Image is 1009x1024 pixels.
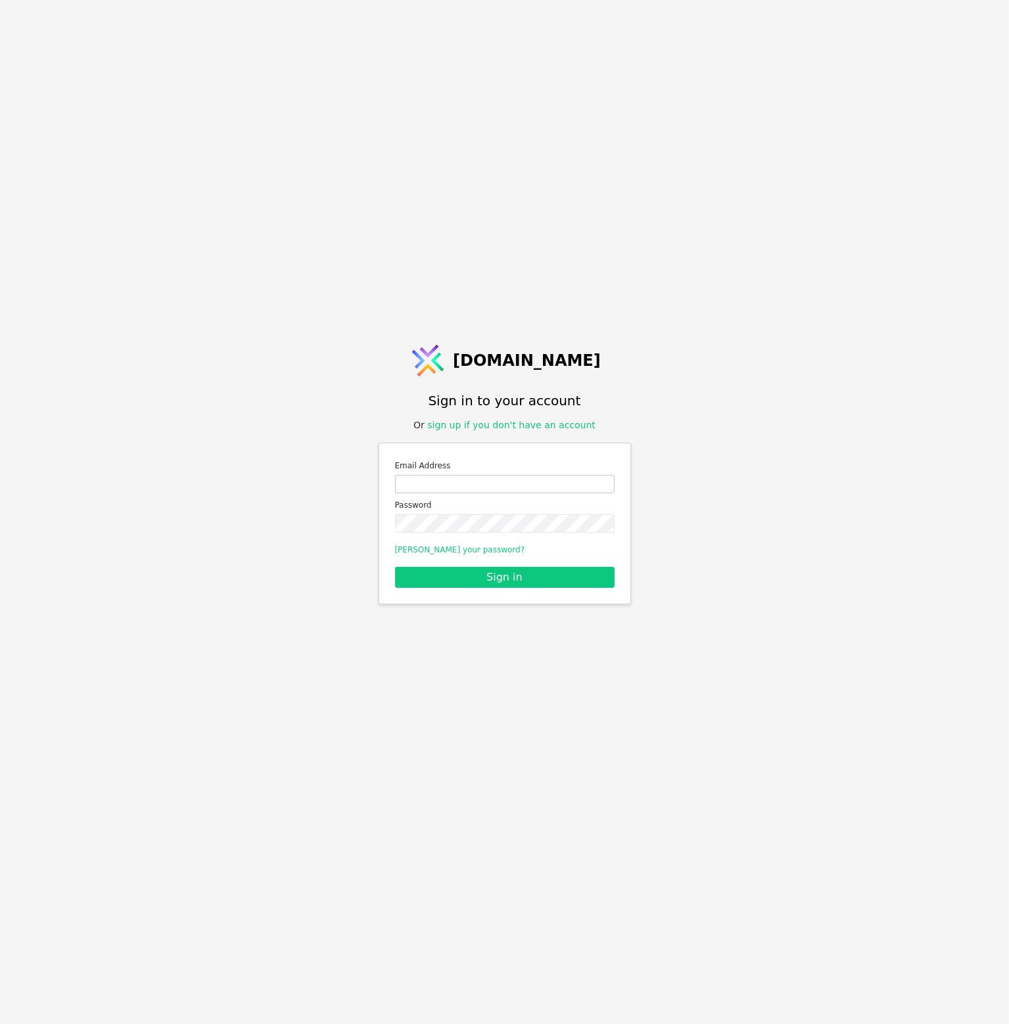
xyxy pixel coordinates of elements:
a: sign up if you don't have an account [427,420,596,430]
a: [PERSON_NAME] your password? [395,545,525,554]
a: [DOMAIN_NAME] [408,341,601,380]
input: Password [395,514,615,533]
label: Email Address [395,459,615,472]
label: Password [395,499,615,512]
h1: Sign in to your account [428,391,580,411]
button: Sign in [395,567,615,588]
input: Email address [395,475,615,493]
span: [DOMAIN_NAME] [453,349,601,372]
div: Or [413,418,596,432]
